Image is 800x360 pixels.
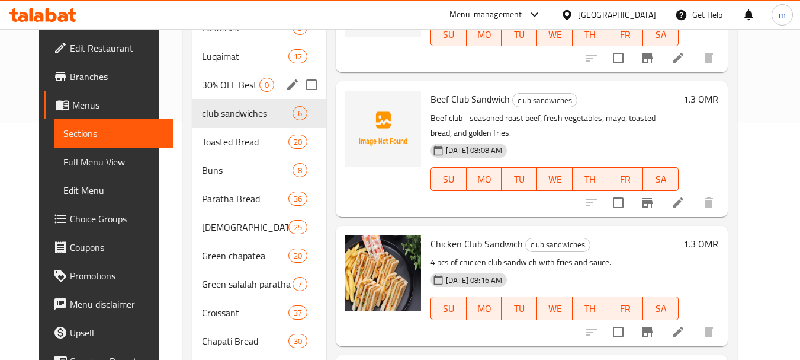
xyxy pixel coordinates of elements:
[44,233,173,262] a: Coupons
[430,255,679,270] p: 4 pcs of chicken club sandwich with fries and sauce.
[202,249,288,263] span: Green chapatea
[633,44,661,72] button: Branch-specific-item
[202,106,293,120] span: club sandwiches
[192,128,326,156] div: Toasted Bread20
[288,135,307,149] div: items
[695,189,723,217] button: delete
[202,78,259,92] span: 30% OFF Best Sellers
[293,279,307,290] span: 7
[289,193,307,205] span: 36
[643,23,679,46] button: SA
[293,165,307,176] span: 8
[525,238,590,252] div: club sandwiches
[467,167,502,191] button: MO
[54,119,173,148] a: Sections
[613,26,639,43] span: FR
[436,300,462,317] span: SU
[441,275,507,286] span: [DATE] 08:16 AM
[671,325,685,339] a: Edit menu item
[44,205,173,233] a: Choice Groups
[192,213,326,241] div: [DEMOGRAPHIC_DATA] parata25
[430,235,523,253] span: Chicken Club Sandwich
[502,23,537,46] button: TU
[288,192,307,206] div: items
[671,51,685,65] a: Edit menu item
[202,305,288,320] span: Croissant
[289,250,307,262] span: 20
[606,190,631,215] span: Select to update
[671,196,685,210] a: Edit menu item
[608,23,644,46] button: FR
[192,99,326,128] div: club sandwiches6
[430,167,467,191] button: SU
[289,51,307,62] span: 12
[542,26,568,43] span: WE
[471,300,497,317] span: MO
[577,171,603,188] span: TH
[608,297,644,320] button: FR
[70,326,163,340] span: Upsell
[449,8,522,22] div: Menu-management
[430,23,467,46] button: SU
[288,220,307,234] div: items
[293,163,307,177] div: items
[70,212,163,226] span: Choice Groups
[542,171,568,188] span: WE
[192,184,326,213] div: Paratha Bread36
[643,297,679,320] button: SA
[506,300,532,317] span: TU
[577,26,603,43] span: TH
[70,297,163,311] span: Menu disclaimer
[633,189,661,217] button: Branch-specific-item
[70,69,163,84] span: Branches
[202,49,288,63] span: Luqaimat
[289,222,307,233] span: 25
[202,135,288,149] span: Toasted Bread
[613,171,639,188] span: FR
[779,8,786,21] span: m
[606,46,631,71] span: Select to update
[436,171,462,188] span: SU
[202,277,293,291] span: Green salalah paratha
[192,156,326,184] div: Buns8
[44,262,173,290] a: Promotions
[192,270,326,298] div: Green salalah paratha7
[293,106,307,120] div: items
[202,334,288,348] span: Chapati Bread
[202,163,293,177] span: Buns
[695,44,723,72] button: delete
[288,249,307,263] div: items
[506,171,532,188] span: TU
[577,300,603,317] span: TH
[436,26,462,43] span: SU
[63,126,163,141] span: Sections
[54,148,173,176] a: Full Menu View
[192,42,326,71] div: Luqaimat12
[648,300,674,317] span: SA
[289,136,307,148] span: 20
[578,8,656,21] div: [GEOGRAPHIC_DATA]
[573,297,608,320] button: TH
[192,327,326,355] div: Chapati Bread30
[44,290,173,318] a: Menu disclaimer
[70,269,163,283] span: Promotions
[506,26,532,43] span: TU
[289,336,307,347] span: 30
[606,320,631,345] span: Select to update
[293,277,307,291] div: items
[513,94,577,107] span: club sandwiches
[345,235,421,311] img: Chicken Club Sandwich
[72,98,163,112] span: Menus
[288,334,307,348] div: items
[345,91,421,167] img: Beef Club Sandwich
[471,26,497,43] span: MO
[467,297,502,320] button: MO
[70,41,163,55] span: Edit Restaurant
